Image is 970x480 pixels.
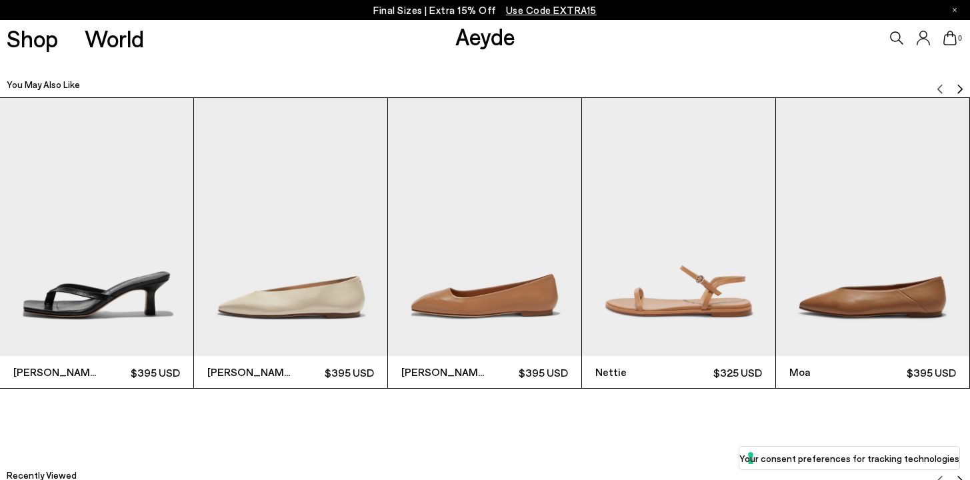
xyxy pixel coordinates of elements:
span: Moa [789,364,873,380]
div: 4 / 6 [582,97,776,389]
span: [PERSON_NAME] [207,364,291,380]
span: $395 USD [291,364,374,381]
span: [PERSON_NAME] [401,364,485,380]
p: Final Sizes | Extra 15% Off [373,2,597,19]
label: Your consent preferences for tracking technologies [739,451,959,465]
span: $395 USD [485,364,568,381]
a: Aeyde [455,22,515,50]
a: 0 [943,31,957,45]
button: Previous slide [935,74,945,94]
a: Nettie $325 USD [582,98,775,388]
span: $395 USD [97,364,180,381]
div: 3 / 6 [388,97,582,389]
h2: You May Also Like [7,78,80,91]
img: svg%3E [935,84,945,95]
img: svg%3E [955,84,965,95]
img: Betty Square-Toe Ballet Flats [194,98,387,356]
img: Ida Leather Square-Toe Flats [388,98,581,356]
span: Nettie [595,364,679,380]
span: $325 USD [679,364,762,381]
span: [PERSON_NAME] [13,364,97,380]
a: World [85,27,144,50]
span: Navigate to /collections/ss25-final-sizes [506,4,597,16]
a: [PERSON_NAME] $395 USD [194,98,387,388]
a: [PERSON_NAME] $395 USD [388,98,581,388]
a: Moa $395 USD [776,98,969,388]
div: 2 / 6 [194,97,388,389]
img: Nettie Leather Sandals [582,98,775,356]
span: $395 USD [873,364,956,381]
span: 0 [957,35,963,42]
button: Next slide [955,74,965,94]
button: Your consent preferences for tracking technologies [739,447,959,469]
a: Shop [7,27,58,50]
img: Moa Pointed-Toe Flats [776,98,969,356]
div: 5 / 6 [776,97,970,389]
